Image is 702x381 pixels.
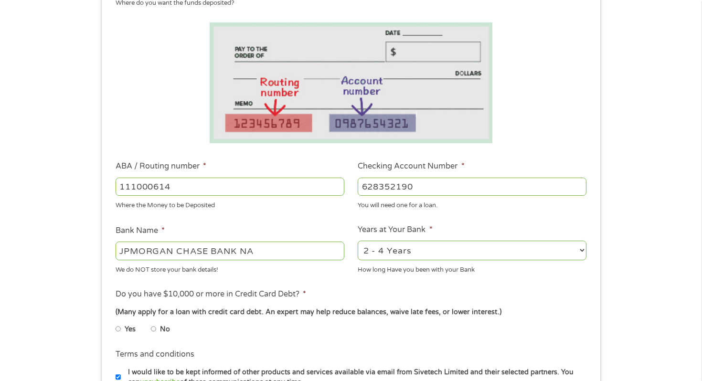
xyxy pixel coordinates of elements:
[358,178,586,196] input: 345634636
[358,262,586,275] div: How long Have you been with your Bank
[358,198,586,211] div: You will need one for a loan.
[160,324,170,335] label: No
[358,161,464,171] label: Checking Account Number
[116,262,344,275] div: We do NOT store your bank details!
[116,307,586,317] div: (Many apply for a loan with credit card debt. An expert may help reduce balances, waive late fees...
[116,226,165,236] label: Bank Name
[116,198,344,211] div: Where the Money to be Deposited
[210,22,492,143] img: Routing number location
[116,161,206,171] label: ABA / Routing number
[125,324,136,335] label: Yes
[116,178,344,196] input: 263177916
[358,225,432,235] label: Years at Your Bank
[116,349,194,360] label: Terms and conditions
[116,289,306,299] label: Do you have $10,000 or more in Credit Card Debt?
